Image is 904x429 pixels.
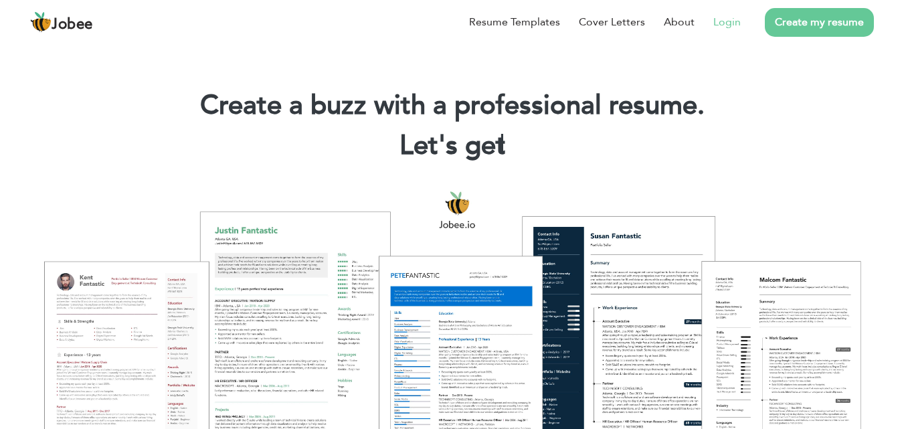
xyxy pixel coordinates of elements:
h2: Let's [20,128,884,163]
span: Jobee [52,17,93,32]
span: | [499,127,505,164]
a: Create my resume [765,8,874,37]
span: get [465,127,506,164]
a: Cover Letters [579,14,645,30]
img: jobee.io [30,11,52,33]
h1: Create a buzz with a professional resume. [20,88,884,123]
a: About [664,14,695,30]
a: Login [713,14,741,30]
a: Resume Templates [469,14,560,30]
a: Jobee [30,11,93,33]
